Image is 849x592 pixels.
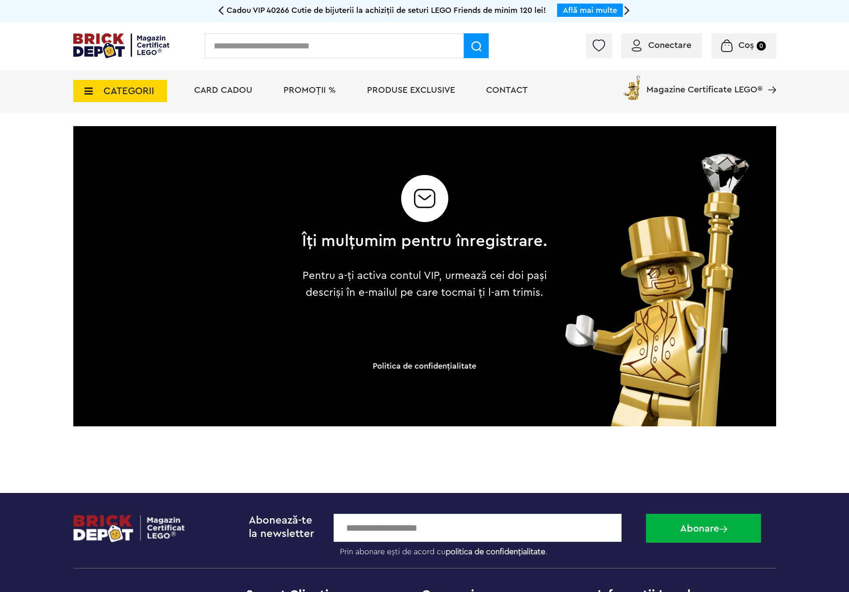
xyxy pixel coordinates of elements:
a: PROMOȚII % [283,86,336,95]
span: Magazine Certificate LEGO® [646,74,762,94]
span: Abonează-te la newsletter [249,515,314,539]
a: Produse exclusive [367,86,455,95]
small: 0 [757,41,766,51]
p: Pentru a-ți activa contul VIP, urmează cei doi pași descriși în e-mailul pe care tocmai ți l-am t... [295,267,554,301]
a: Magazine Certificate LEGO® [762,74,776,83]
img: footerlogo [73,514,186,543]
span: CATEGORII [104,86,154,96]
a: Card Cadou [194,86,252,95]
button: Abonare [646,514,761,543]
img: Abonare [719,526,727,532]
a: Află mai multe [563,6,617,14]
a: Contact [486,86,528,95]
h2: Îți mulțumim pentru înregistrare. [302,233,547,250]
span: Coș [738,41,754,50]
span: Cadou VIP 40266 Cutie de bijuterii la achiziții de seturi LEGO Friends de minim 120 lei! [227,6,546,14]
a: politica de confidențialitate [446,548,545,556]
label: Prin abonare ești de acord cu . [334,542,639,557]
a: Politica de confidenţialitate [373,362,476,370]
a: Conectare [632,41,691,50]
span: Conectare [648,41,691,50]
